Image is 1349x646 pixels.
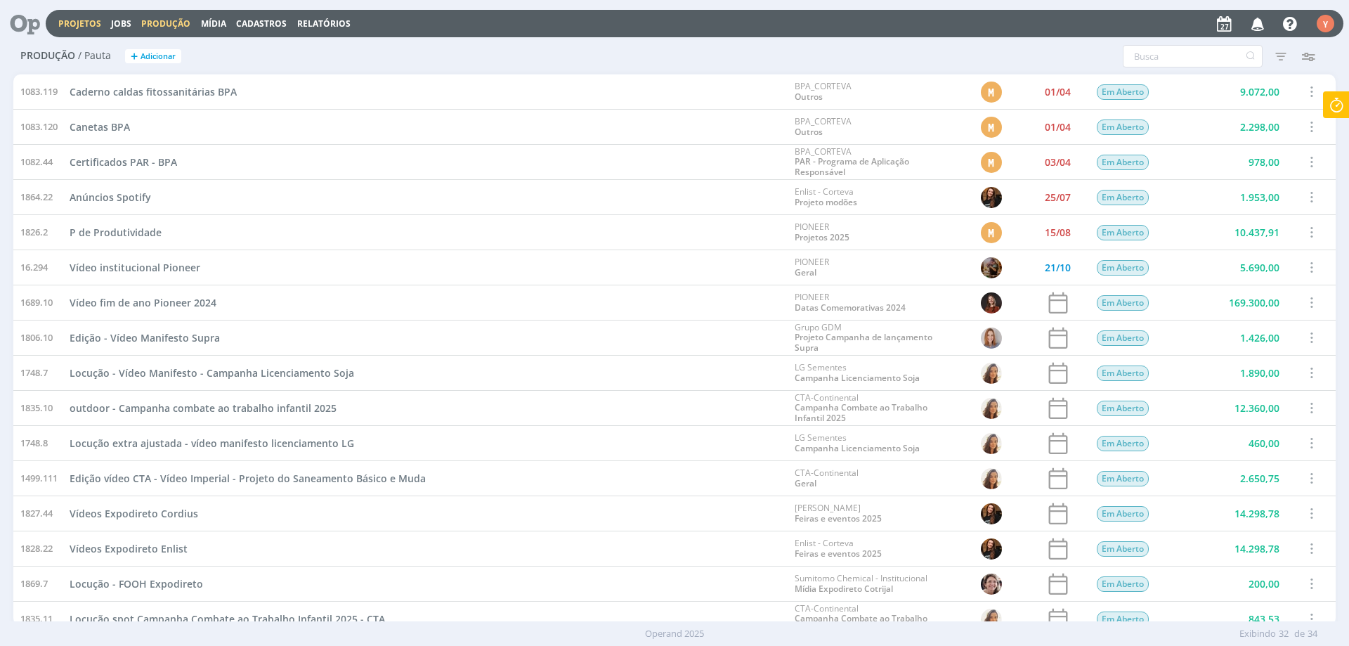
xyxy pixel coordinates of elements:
[201,18,226,30] a: Mídia
[1097,119,1149,135] span: Em Aberto
[981,82,1002,103] div: M
[70,85,237,98] span: Caderno caldas fitossanitárias BPA
[1097,260,1149,276] span: Em Aberto
[1123,45,1263,67] input: Busca
[795,187,857,207] div: Enlist - Corteva
[197,18,230,30] button: Mídia
[795,117,852,137] div: BPA_CORTEVA
[795,196,857,208] a: Projeto modões
[795,512,882,524] a: Feiras e eventos 2025
[981,609,1002,630] img: V
[1097,225,1149,240] span: Em Aberto
[1097,471,1149,486] span: Em Aberto
[20,296,53,310] span: 1689.10
[981,363,1002,384] img: V
[1202,180,1286,214] div: 1.953,00
[297,18,351,30] a: Relatórios
[1045,193,1071,202] div: 25/07
[20,542,53,556] span: 1828.22
[20,472,58,486] span: 1499.111
[1202,602,1286,636] div: 843,53
[795,302,906,314] a: Datas Comemorativas 2024
[54,18,105,30] button: Projetos
[1097,612,1149,627] span: Em Aberto
[125,49,181,64] button: +Adicionar
[70,612,385,626] span: Locução spot Campanha Combate ao Trabalho Infantil 2025 - CTA
[58,18,101,30] a: Projetos
[795,155,909,177] a: PAR - Programa de Aplicação Responsável
[981,398,1002,419] img: V
[795,372,920,384] a: Campanha Licenciamento Soja
[795,231,849,243] a: Projetos 2025
[20,190,53,205] span: 1864.22
[981,222,1002,243] div: M
[795,331,932,353] a: Projeto Campanha de lançamento Supra
[795,574,927,594] div: Sumitomo Chemical - Institucional
[795,91,823,103] a: Outros
[70,471,426,486] a: Edição vídeo CTA - Vídeo Imperial - Projeto do Saneamento Básico e Muda
[1202,250,1286,285] div: 5.690,00
[70,577,203,590] span: Locução - FOOH Expodireto
[20,437,48,451] span: 1748.8
[78,50,111,62] span: / Pauta
[1097,366,1149,381] span: Em Aberto
[70,296,216,309] span: Vídeo fim de ano Pioneer 2024
[70,576,203,591] a: Locução - FOOH Expodireto
[1097,541,1149,557] span: Em Aberto
[795,442,920,454] a: Campanha Licenciamento Soja
[795,401,927,423] a: Campanha Combate ao Trabalho Infantil 2025
[795,538,882,559] div: Enlist - Corteva
[1202,285,1286,320] div: 169.300,00
[795,126,823,138] a: Outros
[20,120,58,134] span: 1083.120
[795,257,829,278] div: PIONEER
[1202,426,1286,460] div: 460,00
[1097,155,1149,170] span: Em Aberto
[795,266,816,278] a: Geral
[981,574,1002,595] img: A
[131,49,138,64] span: +
[981,257,1002,278] img: A
[1202,110,1286,144] div: 2.298,00
[1294,627,1305,641] span: de
[1202,461,1286,496] div: 2.650,75
[70,401,337,415] a: outdoor - Campanha combate ao trabalho infantil 2025
[1045,122,1071,132] div: 01/04
[1097,84,1149,100] span: Em Aberto
[70,119,130,134] a: Canetas BPA
[107,18,136,30] button: Jobs
[1097,401,1149,416] span: Em Aberto
[20,612,53,626] span: 1835.11
[20,226,48,240] span: 1826.2
[20,401,53,415] span: 1835.10
[70,507,198,520] span: Vídeos Expodireto Cordius
[70,190,151,205] a: Anúncios Spotify
[981,292,1002,314] img: M
[981,503,1002,524] img: T
[111,18,131,30] a: Jobs
[70,436,354,451] a: Locução extra ajustada - vídeo manifesto licenciamento LG
[137,18,195,30] button: Produção
[70,331,220,344] span: Edição - Vídeo Manifesto Supra
[795,612,927,634] a: Campanha Combate ao Trabalho Infantil 2025
[795,548,882,560] a: Feiras e eventos 2025
[1202,531,1286,566] div: 14.298,78
[1097,506,1149,522] span: Em Aberto
[1202,321,1286,355] div: 1.426,00
[1097,295,1149,311] span: Em Aberto
[1097,330,1149,346] span: Em Aberto
[1097,576,1149,592] span: Em Aberto
[70,506,198,521] a: Vídeos Expodireto Cordius
[1316,11,1335,36] button: Y
[1202,356,1286,390] div: 1.890,00
[70,84,237,99] a: Caderno caldas fitossanitárias BPA
[981,433,1002,454] img: V
[141,18,190,30] a: Produção
[70,155,177,169] a: Certificados PAR - BPA
[1097,436,1149,451] span: Em Aberto
[70,226,162,239] span: P de Produtividade
[1045,228,1071,238] div: 15/08
[1308,627,1317,641] span: 34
